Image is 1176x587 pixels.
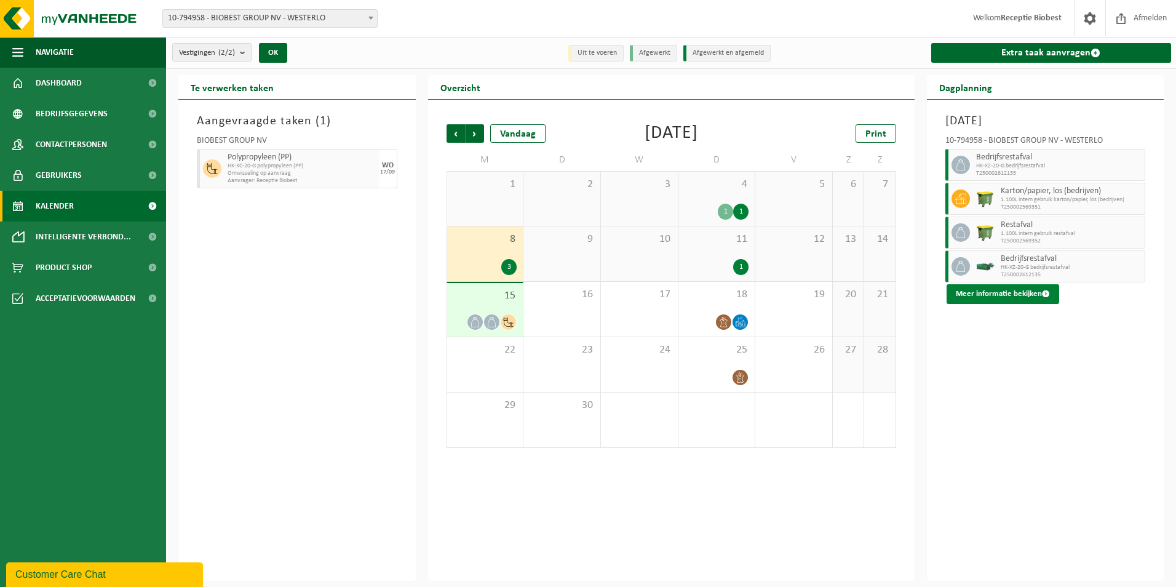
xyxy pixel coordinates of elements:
span: 28 [870,343,889,357]
img: HK-XZ-20-GN-01 [976,262,995,271]
span: Print [865,129,886,139]
span: T250002612135 [1001,271,1142,279]
span: Navigatie [36,37,74,68]
span: Dashboard [36,68,82,98]
span: 1.100L intern gebruik karton/papier, los (bedrijven) [1001,196,1142,204]
span: Vestigingen [179,44,235,62]
h2: Overzicht [428,75,493,99]
h2: Te verwerken taken [178,75,286,99]
img: WB-1100-HPE-GN-50 [976,223,995,242]
span: 5 [761,178,826,191]
span: Acceptatievoorwaarden [36,283,135,314]
span: T250002569351 [1001,204,1142,211]
span: 10-794958 - BIOBEST GROUP NV - WESTERLO [163,10,377,27]
span: 15 [453,289,517,303]
div: 17/09 [380,169,395,175]
span: 1.100L intern gebruik restafval [1001,230,1142,238]
span: T250002569352 [1001,238,1142,245]
a: Extra taak aanvragen [931,43,1172,63]
span: 21 [870,288,889,301]
button: Vestigingen(2/2) [172,43,252,62]
span: 23 [530,343,594,357]
td: V [755,149,833,171]
span: 16 [530,288,594,301]
span: Omwisseling op aanvraag [228,170,376,177]
span: Volgende [466,124,484,143]
a: Print [856,124,896,143]
div: 3 [501,259,517,275]
img: WB-1100-HPE-GN-50 [976,190,995,208]
button: OK [259,43,287,63]
span: Bedrijfsrestafval [976,153,1142,162]
span: Intelligente verbond... [36,222,131,252]
h3: Aangevraagde taken ( ) [197,112,397,130]
span: 1 [453,178,517,191]
span: HK-XZ-20-G bedrijfsrestafval [976,162,1142,170]
h3: [DATE] [945,112,1146,130]
td: W [601,149,678,171]
li: Afgewerkt [630,45,677,62]
td: D [678,149,756,171]
span: 3 [607,178,672,191]
span: HK-XC-20-G polypropyleen (PP) [228,162,376,170]
div: [DATE] [645,124,698,143]
div: 1 [718,204,733,220]
button: Meer informatie bekijken [947,284,1059,304]
span: 30 [530,399,594,412]
span: 8 [453,233,517,246]
div: BIOBEST GROUP NV [197,137,397,149]
div: 1 [733,259,749,275]
span: 6 [839,178,857,191]
span: Kalender [36,191,74,222]
span: 17 [607,288,672,301]
td: M [447,149,524,171]
li: Uit te voeren [568,45,624,62]
div: WO [382,162,394,169]
span: Product Shop [36,252,92,283]
span: 25 [685,343,749,357]
h2: Dagplanning [927,75,1004,99]
span: 27 [839,343,857,357]
span: Gebruikers [36,160,82,191]
span: 13 [839,233,857,246]
li: Afgewerkt en afgemeld [683,45,771,62]
div: Vandaag [490,124,546,143]
span: 18 [685,288,749,301]
span: T250002612135 [976,170,1142,177]
span: 10-794958 - BIOBEST GROUP NV - WESTERLO [162,9,378,28]
span: Bedrijfsgegevens [36,98,108,129]
span: 26 [761,343,826,357]
span: Vorige [447,124,465,143]
span: 7 [870,178,889,191]
td: Z [833,149,864,171]
span: 20 [839,288,857,301]
iframe: chat widget [6,560,205,587]
span: Contactpersonen [36,129,107,160]
span: Aanvrager: Receptie Biobest [228,177,376,185]
span: 24 [607,343,672,357]
span: 12 [761,233,826,246]
span: 9 [530,233,594,246]
span: Polypropyleen (PP) [228,153,376,162]
td: D [523,149,601,171]
td: Z [864,149,896,171]
span: 19 [761,288,826,301]
span: HK-XZ-20-G bedrijfsrestafval [1001,264,1142,271]
span: 14 [870,233,889,246]
span: 4 [685,178,749,191]
div: 10-794958 - BIOBEST GROUP NV - WESTERLO [945,137,1146,149]
span: Bedrijfsrestafval [1001,254,1142,264]
span: 11 [685,233,749,246]
span: Restafval [1001,220,1142,230]
span: 1 [320,115,327,127]
div: 1 [733,204,749,220]
strong: Receptie Biobest [1001,14,1062,23]
count: (2/2) [218,49,235,57]
span: 10 [607,233,672,246]
span: 2 [530,178,594,191]
span: 29 [453,399,517,412]
span: Karton/papier, los (bedrijven) [1001,186,1142,196]
span: 22 [453,343,517,357]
